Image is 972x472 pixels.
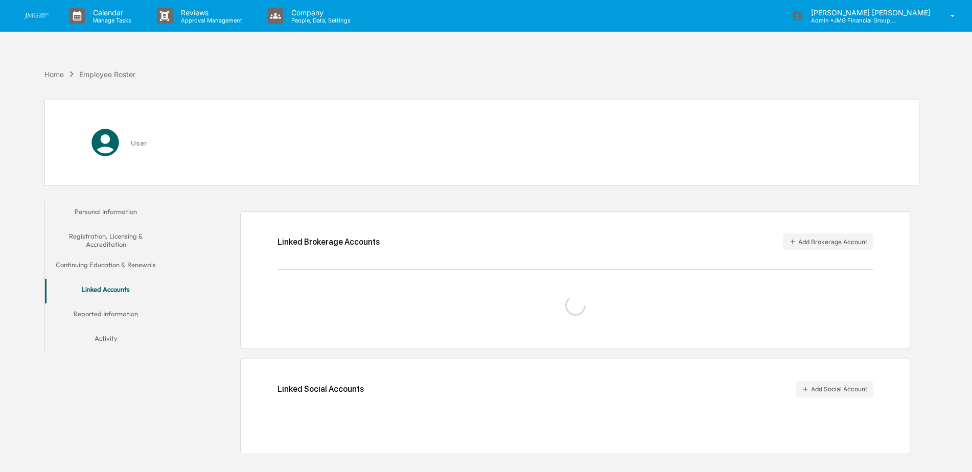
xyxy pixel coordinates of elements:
[45,201,167,353] div: secondary tabs example
[45,279,167,303] button: Linked Accounts
[173,17,247,24] p: Approval Management
[277,381,873,397] div: Linked Social Accounts
[283,8,356,17] p: Company
[45,201,167,226] button: Personal Information
[45,254,167,279] button: Continuing Education & Renewals
[277,237,380,247] div: Linked Brokerage Accounts
[803,8,936,17] p: [PERSON_NAME] [PERSON_NAME]
[173,8,247,17] p: Reviews
[803,17,898,24] p: Admin • JMG Financial Group, Ltd.
[45,303,167,328] button: Reported Information
[796,381,873,397] button: Add Social Account
[85,8,136,17] p: Calendar
[783,233,873,250] button: Add Brokerage Account
[85,17,136,24] p: Manage Tasks
[45,226,167,255] button: Registration, Licensing & Accreditation
[131,139,147,147] h3: User
[283,17,356,24] p: People, Data, Settings
[45,328,167,352] button: Activity
[44,70,64,79] div: Home
[79,70,135,79] div: Employee Roster
[25,13,49,19] img: logo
